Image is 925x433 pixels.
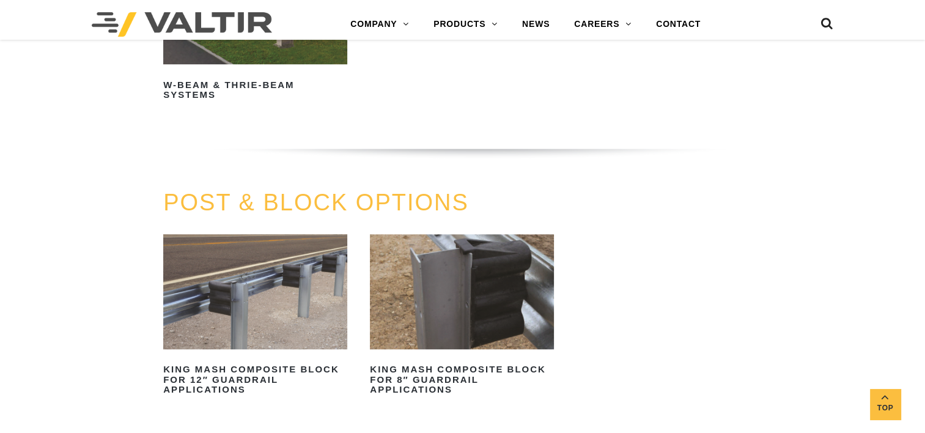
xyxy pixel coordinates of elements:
a: NEWS [510,12,562,37]
h2: W-Beam & Thrie-Beam Systems [163,75,347,105]
a: CONTACT [644,12,713,37]
span: Top [870,401,901,415]
a: Top [870,389,901,420]
h2: King MASH Composite Block for 12″ Guardrail Applications [163,360,347,400]
a: COMPANY [338,12,421,37]
img: Valtir [92,12,272,37]
a: CAREERS [562,12,644,37]
a: King MASH Composite Block for 8″ Guardrail Applications [370,234,554,400]
h2: King MASH Composite Block for 8″ Guardrail Applications [370,360,554,400]
a: POST & BLOCK OPTIONS [163,190,469,215]
a: King MASH Composite Block for 12″ Guardrail Applications [163,234,347,400]
a: PRODUCTS [421,12,510,37]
